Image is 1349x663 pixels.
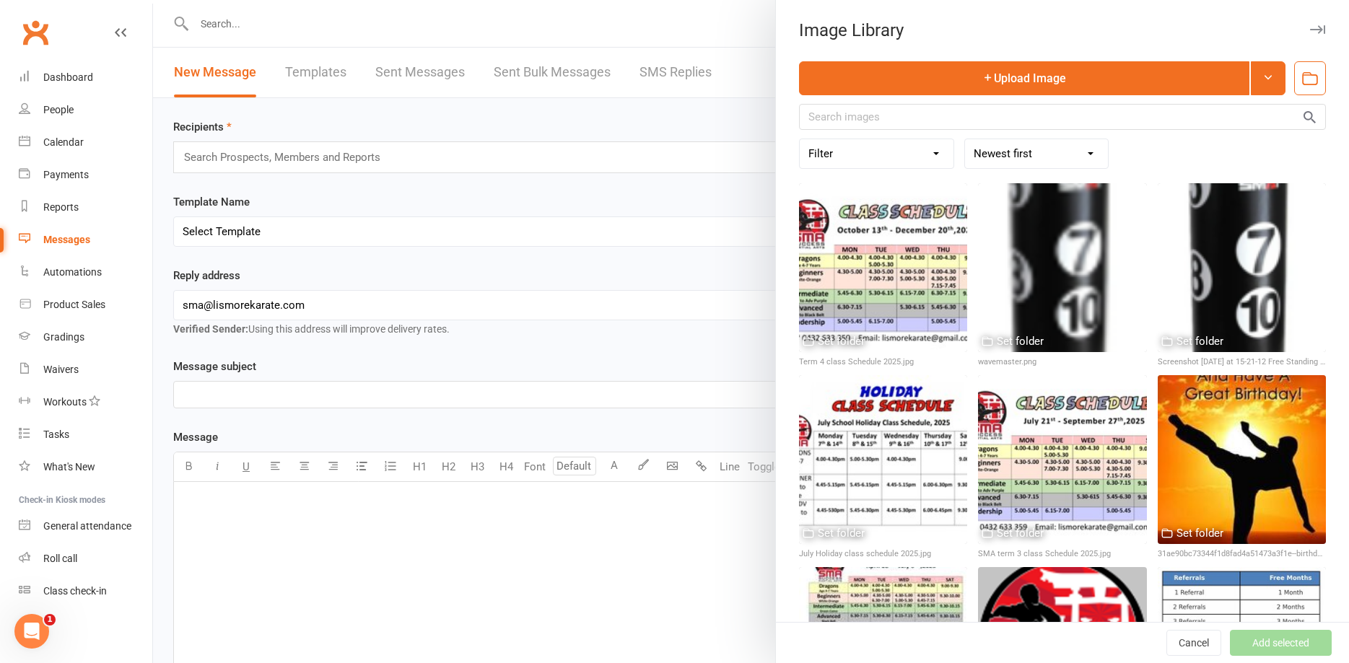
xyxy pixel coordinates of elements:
span: 1 [44,614,56,625]
img: wavemaster.png [978,183,1146,351]
a: Dashboard [19,61,152,94]
div: Image Library [776,20,1349,40]
a: Tasks [19,418,152,451]
div: Screenshot [DATE] at 15-21-12 Free Standing Punching Bag Punch Master SMAI.png [1158,356,1326,369]
div: Reports [43,201,79,213]
img: Screenshot 2025-09-10 at 15-21-12 Free Standing Punching Bag Punch Master SMAI.png [1158,183,1326,351]
input: Search images [799,104,1326,130]
div: What's New [43,461,95,473]
div: Set folder [997,524,1044,542]
a: Messages [19,224,152,256]
div: July Holiday class schedule 2025.jpg [799,548,967,561]
div: Dashboard [43,71,93,83]
img: July Holiday class schedule 2025.jpg [799,375,967,543]
div: Term 4 class Schedule 2025.jpg [799,356,967,369]
img: SMA term 3 class Schedule 2025.jpg [978,375,1146,543]
a: Class kiosk mode [19,575,152,607]
a: Reports [19,191,152,224]
div: SMA term 3 class Schedule 2025.jpg [978,548,1146,561]
div: Class check-in [43,585,107,597]
div: People [43,104,74,115]
a: Calendar [19,126,152,159]
div: 31ae90bc73344f1d8fad4a51473a3f1e--birthday-cards-birthday-wishes.jpg [1158,548,1326,561]
a: Gradings [19,321,152,354]
div: Tasks [43,429,69,440]
a: People [19,94,152,126]
div: Workouts [43,396,87,408]
a: Waivers [19,354,152,386]
a: What's New [19,451,152,483]
a: Automations [19,256,152,289]
div: Set folder [997,333,1044,350]
div: Set folder [1176,524,1223,542]
a: Product Sales [19,289,152,321]
a: Clubworx [17,14,53,51]
div: wavemaster.png [978,356,1146,369]
div: Automations [43,266,102,278]
div: Product Sales [43,299,105,310]
div: Calendar [43,136,84,148]
div: Waivers [43,364,79,375]
div: Set folder [818,333,865,350]
div: Messages [43,234,90,245]
a: Workouts [19,386,152,418]
button: Upload Image [799,61,1249,95]
a: General attendance kiosk mode [19,510,152,543]
button: Cancel [1166,630,1221,656]
a: Payments [19,159,152,191]
div: Payments [43,169,89,180]
iframe: Intercom live chat [14,614,49,649]
div: Set folder [818,524,865,542]
a: Roll call [19,543,152,575]
img: 31ae90bc73344f1d8fad4a51473a3f1e--birthday-cards-birthday-wishes.jpg [1158,375,1326,543]
div: Roll call [43,553,77,564]
div: General attendance [43,520,131,532]
div: Gradings [43,331,84,343]
img: Term 4 class Schedule 2025.jpg [799,183,967,351]
div: Set folder [1176,333,1223,350]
